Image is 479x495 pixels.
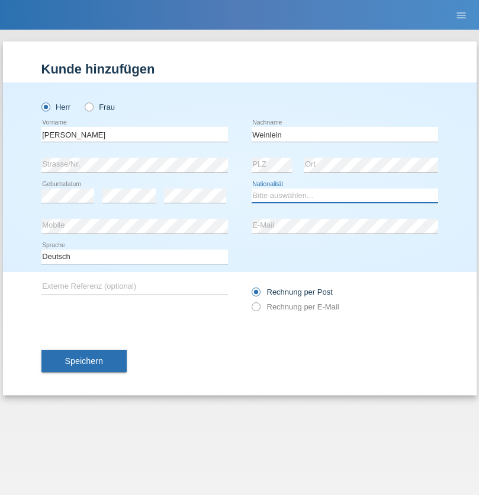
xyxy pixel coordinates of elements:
input: Herr [41,103,49,110]
a: menu [449,11,473,18]
input: Rechnung per Post [252,288,259,302]
label: Rechnung per E-Mail [252,302,339,311]
input: Frau [85,103,92,110]
button: Speichern [41,350,127,372]
input: Rechnung per E-Mail [252,302,259,317]
label: Herr [41,103,71,111]
label: Frau [85,103,115,111]
i: menu [455,9,467,21]
label: Rechnung per Post [252,288,333,296]
h1: Kunde hinzufügen [41,62,438,76]
span: Speichern [65,356,103,366]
